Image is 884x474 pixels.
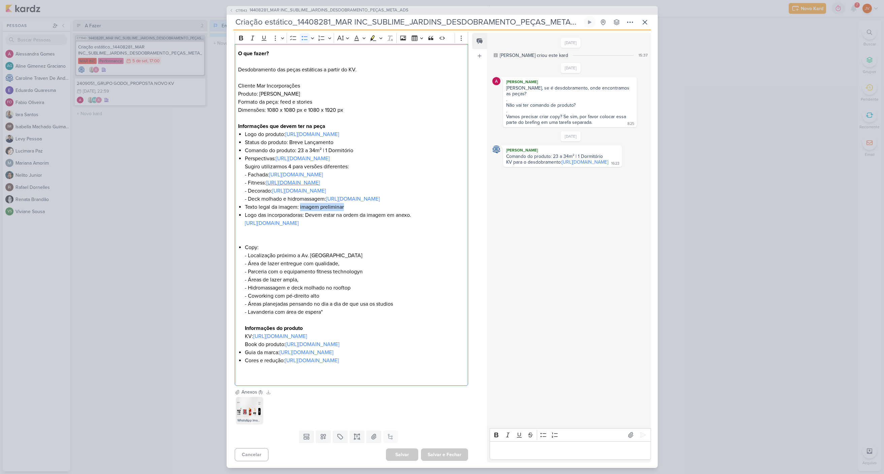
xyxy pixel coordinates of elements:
span: - Coworking com pé-direito alto [245,293,319,299]
div: Não vai ter comando de produto? [506,102,633,108]
a: [URL][DOMAIN_NAME] [253,333,307,340]
li: Cores e redução: [245,357,464,365]
a: [URL][DOMAIN_NAME] [285,357,339,364]
strong: Informações do produto [245,325,303,332]
strong: Informações que devem ter na peça [238,123,325,130]
input: Kard Sem Título [233,16,582,28]
div: Anexos (1) [241,388,262,396]
a: [URL][DOMAIN_NAME] [269,171,323,178]
span: - Parceria com o equipamento fitness technologyn [245,268,363,275]
li: Texto legal da imagem: imagem preliminar [245,203,464,211]
span: - Áreas de lazer ampla, [245,276,298,283]
a: [URL][DOMAIN_NAME] [286,341,339,348]
div: . [506,108,633,114]
div: Vamos precisar criar copy? Se sim, por favor colocar essa parte do brefing em uma tarefa separada. [506,114,627,125]
a: [URL][DOMAIN_NAME] [272,188,326,194]
a: [URL][DOMAIN_NAME] [280,349,333,356]
a: [URL][DOMAIN_NAME] [276,155,330,162]
span: - Área de lazer entregue com qualidade, [245,260,339,267]
li: Guia da marca: [245,348,464,357]
div: Comando do produto: 23 a 34m² | 1 Dormitório [506,154,619,159]
div: [PERSON_NAME] [504,147,621,154]
a: [URL][DOMAIN_NAME] [562,159,608,165]
div: [PERSON_NAME], se é desdobramento, onde encontramos as peças? [506,85,633,97]
div: . [506,97,633,102]
a: [URL][DOMAIN_NAME] [326,196,380,202]
span: - Localização próximo a Av. [GEOGRAPHIC_DATA] [245,252,362,259]
div: Editor toolbar [235,31,468,44]
li: Comando do produto: 23 a 34m² | 1 Dormitório [245,146,464,155]
div: Editor editing area: main [235,44,468,386]
div: WhatsApp Image [DATE] 12.09.40 (1).jpeg [236,417,263,424]
button: Cancelar [235,448,268,461]
span: - Hidromassagem e deck molhado no rooftop [245,284,351,291]
div: Editor editing area: main [490,441,651,460]
p: Desdobramento das peças estáticas a partir do KV. Cliente Mar Incorporações Produto: [PERSON_NAME... [238,49,464,130]
div: Ligar relógio [587,20,592,25]
img: Caroline Traven De Andrade [492,145,500,154]
div: [PERSON_NAME] [504,78,635,85]
a: [URL][DOMAIN_NAME] [285,131,339,138]
div: 16:23 [611,161,619,166]
div: 15:37 [639,52,648,58]
strong: O que fazer? [238,50,269,57]
li: Copy: KV: Book do produto: [245,243,464,348]
div: [PERSON_NAME] criou este kard [500,52,568,59]
li: Logo do produto: [245,130,464,138]
li: Status do produto: Breve Lançamento [245,138,464,146]
img: Alessandra Gomes [492,77,500,85]
div: Editor toolbar [490,428,651,441]
a: [URL][DOMAIN_NAME] [245,220,299,227]
li: Perspectivas: Sugiro utilizarmos 4 para versões diferentes: - Fachada: - Fitness: - Decorado: - D... [245,155,464,203]
a: [URL][DOMAIN_NAME] [266,179,320,186]
span: - Áreas planejadas pensando no dia a dia de que usa os studios [245,301,393,307]
img: QTI4ttxymdvjNPXJNIvrGWWBV6hFKYCQCrRsU0Z2.jpg [236,397,263,424]
div: KV para o desdobramento: [506,159,608,165]
div: 8:25 [627,121,634,127]
span: - Lavanderia com área de espera" [245,309,323,315]
li: Logo das incorporadoras: Devem estar na ordem da imagem em anexo. [245,211,464,227]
